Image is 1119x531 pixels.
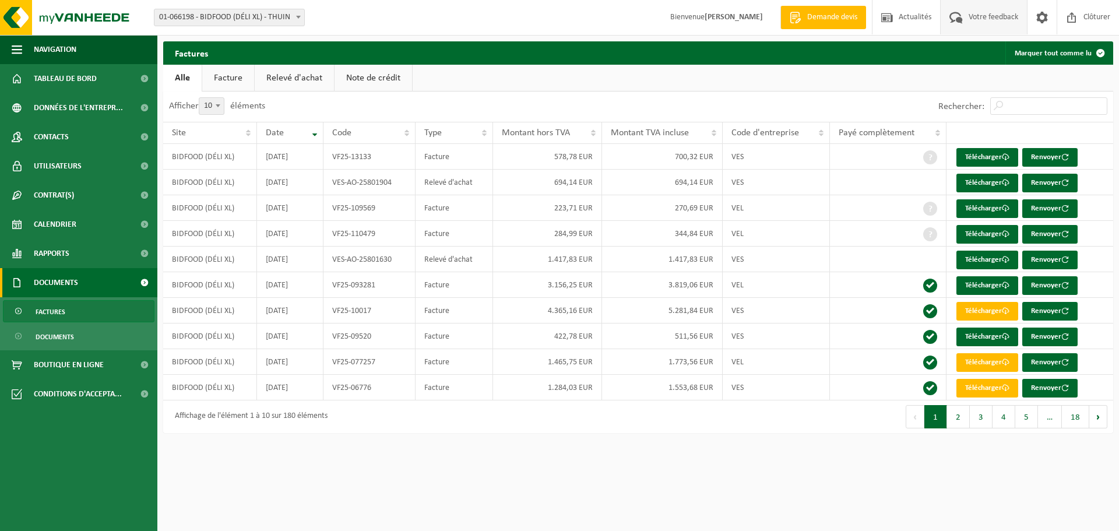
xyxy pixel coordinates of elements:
td: VF25-10017 [323,298,416,323]
a: Télécharger [956,328,1018,346]
span: Payé complètement [839,128,914,138]
span: Demande devis [804,12,860,23]
a: Facture [202,65,254,92]
button: Renvoyer [1022,302,1078,321]
td: VF25-13133 [323,144,416,170]
td: [DATE] [257,323,323,349]
td: 694,14 EUR [493,170,602,195]
td: 284,99 EUR [493,221,602,247]
button: Marquer tout comme lu [1005,41,1112,65]
a: Télécharger [956,225,1018,244]
td: [DATE] [257,349,323,375]
a: Télécharger [956,199,1018,218]
span: Code d'entreprise [731,128,799,138]
td: VES [723,298,830,323]
td: VES [723,247,830,272]
button: Renvoyer [1022,148,1078,167]
a: Télécharger [956,148,1018,167]
button: Next [1089,405,1107,428]
span: … [1038,405,1062,428]
button: Previous [906,405,924,428]
td: 4.365,16 EUR [493,298,602,323]
a: Télécharger [956,251,1018,269]
td: VF25-077257 [323,349,416,375]
td: [DATE] [257,170,323,195]
span: Tableau de bord [34,64,97,93]
button: 4 [993,405,1015,428]
td: 578,78 EUR [493,144,602,170]
a: Relevé d'achat [255,65,334,92]
span: Montant TVA incluse [611,128,689,138]
td: BIDFOOD (DÉLI XL) [163,221,257,247]
button: 1 [924,405,947,428]
td: 3.819,06 EUR [602,272,723,298]
span: Factures [36,301,65,323]
td: 1.284,03 EUR [493,375,602,400]
span: Site [172,128,186,138]
td: 270,69 EUR [602,195,723,221]
button: Renvoyer [1022,199,1078,218]
div: Affichage de l'élément 1 à 10 sur 180 éléments [169,406,328,427]
td: BIDFOOD (DÉLI XL) [163,349,257,375]
span: Données de l'entrepr... [34,93,123,122]
span: Montant hors TVA [502,128,570,138]
span: 01-066198 - BIDFOOD (DÉLI XL) - THUIN [154,9,304,26]
td: VEL [723,349,830,375]
a: Télécharger [956,302,1018,321]
td: Facture [416,195,493,221]
span: Calendrier [34,210,76,239]
td: BIDFOOD (DÉLI XL) [163,247,257,272]
button: 3 [970,405,993,428]
td: VES [723,323,830,349]
a: Télécharger [956,353,1018,372]
span: Navigation [34,35,76,64]
td: [DATE] [257,144,323,170]
td: Facture [416,144,493,170]
span: Documents [34,268,78,297]
a: Note de crédit [335,65,412,92]
td: BIDFOOD (DÉLI XL) [163,323,257,349]
button: 18 [1062,405,1089,428]
button: Renvoyer [1022,251,1078,269]
td: VEL [723,195,830,221]
span: Contacts [34,122,69,152]
td: Facture [416,349,493,375]
span: Date [266,128,284,138]
td: VEL [723,272,830,298]
strong: [PERSON_NAME] [705,13,763,22]
td: BIDFOOD (DÉLI XL) [163,298,257,323]
td: 700,32 EUR [602,144,723,170]
a: Factures [3,300,154,322]
td: VES-AO-25801630 [323,247,416,272]
span: Contrat(s) [34,181,74,210]
td: 1.553,68 EUR [602,375,723,400]
button: Renvoyer [1022,379,1078,398]
a: Alle [163,65,202,92]
span: 10 [199,98,224,114]
button: 5 [1015,405,1038,428]
td: BIDFOOD (DÉLI XL) [163,272,257,298]
td: VF25-06776 [323,375,416,400]
td: [DATE] [257,195,323,221]
td: [DATE] [257,298,323,323]
td: BIDFOOD (DÉLI XL) [163,170,257,195]
td: 422,78 EUR [493,323,602,349]
td: 223,71 EUR [493,195,602,221]
h2: Factures [163,41,220,64]
td: 1.465,75 EUR [493,349,602,375]
span: Documents [36,326,74,348]
button: 2 [947,405,970,428]
td: Facture [416,323,493,349]
td: Relevé d'achat [416,170,493,195]
td: 511,56 EUR [602,323,723,349]
td: VF25-109569 [323,195,416,221]
td: 1.773,56 EUR [602,349,723,375]
td: Facture [416,298,493,323]
td: BIDFOOD (DÉLI XL) [163,195,257,221]
td: 3.156,25 EUR [493,272,602,298]
label: Rechercher: [938,102,984,111]
td: Relevé d'achat [416,247,493,272]
td: VF25-09520 [323,323,416,349]
td: BIDFOOD (DÉLI XL) [163,144,257,170]
button: Renvoyer [1022,174,1078,192]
